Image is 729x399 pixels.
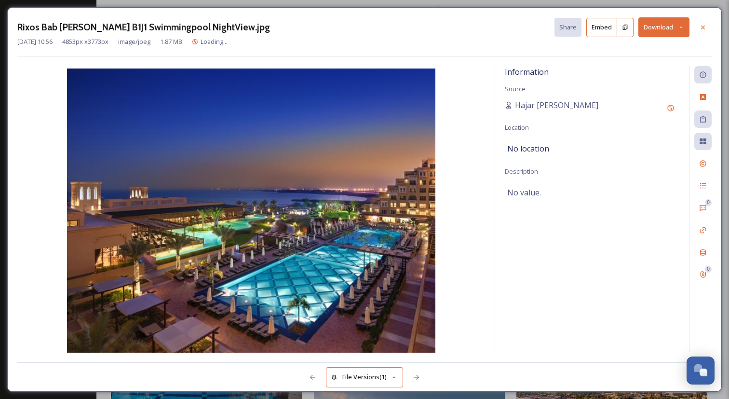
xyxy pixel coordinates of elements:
span: 4853 px x 3773 px [62,37,108,46]
span: 1.87 MB [160,37,182,46]
div: 0 [705,199,712,206]
button: Embed [586,18,617,37]
span: image/jpeg [118,37,150,46]
button: Open Chat [687,357,715,385]
div: 0 [705,266,712,273]
span: No location [507,143,549,154]
button: Download [638,17,689,37]
h3: Rixos Bab [PERSON_NAME] B1J1 Swimmingpool NightView.jpg [17,20,270,34]
span: Loading... [201,37,228,46]
span: Information [505,67,549,77]
button: Share [554,18,581,37]
button: File Versions(1) [326,367,403,387]
span: [DATE] 10:56 [17,37,53,46]
img: ce5823a3-8ccb-4eaf-b8cd-1ad18665a8df.jpg [17,69,485,355]
span: Hajar [PERSON_NAME] [515,99,598,111]
span: Description [505,167,538,176]
span: Location [505,123,529,132]
span: No value. [507,187,541,198]
span: Source [505,84,526,93]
